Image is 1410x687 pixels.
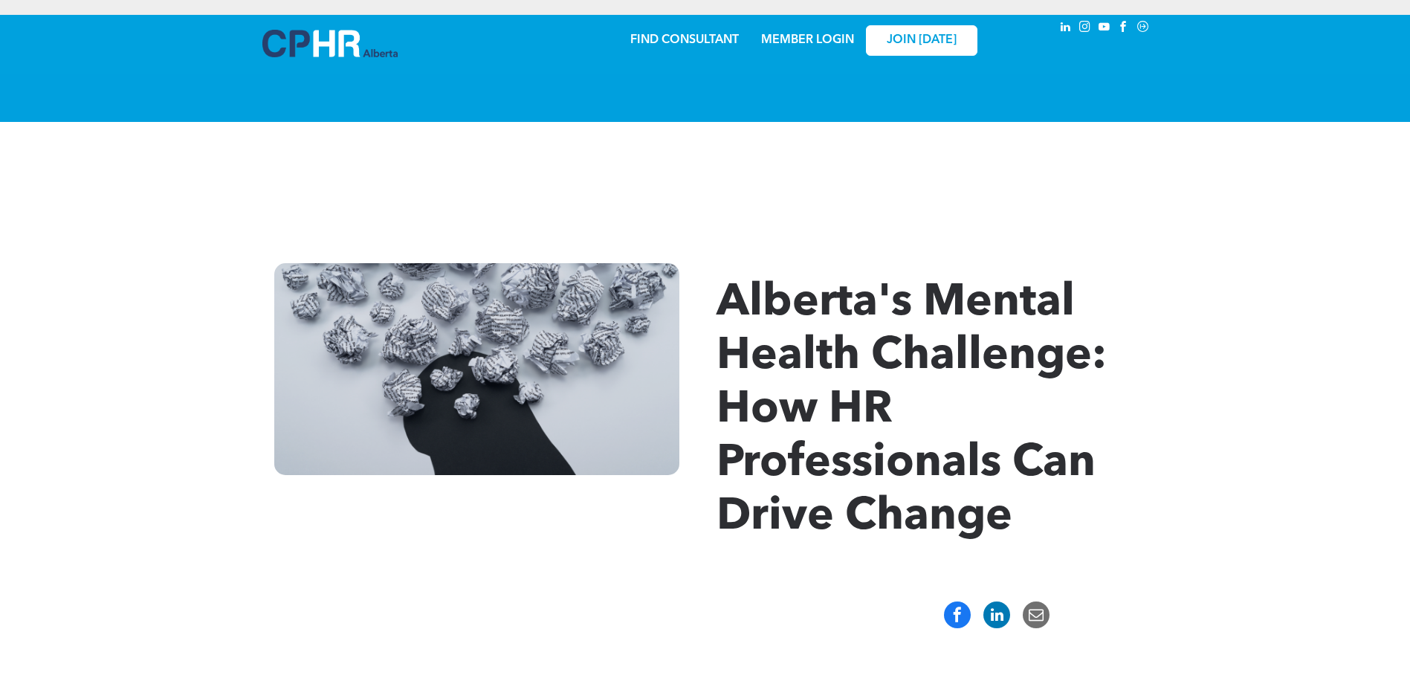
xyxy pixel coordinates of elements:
[1116,19,1132,39] a: facebook
[866,25,977,56] a: JOIN [DATE]
[262,30,398,57] img: A blue and white logo for cp alberta
[630,34,739,46] a: FIND CONSULTANT
[717,281,1107,540] span: Alberta's Mental Health Challenge: How HR Professionals Can Drive Change
[1096,19,1113,39] a: youtube
[887,33,957,48] span: JOIN [DATE]
[1058,19,1074,39] a: linkedin
[761,34,854,46] a: MEMBER LOGIN
[1135,19,1151,39] a: Social network
[1077,19,1093,39] a: instagram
